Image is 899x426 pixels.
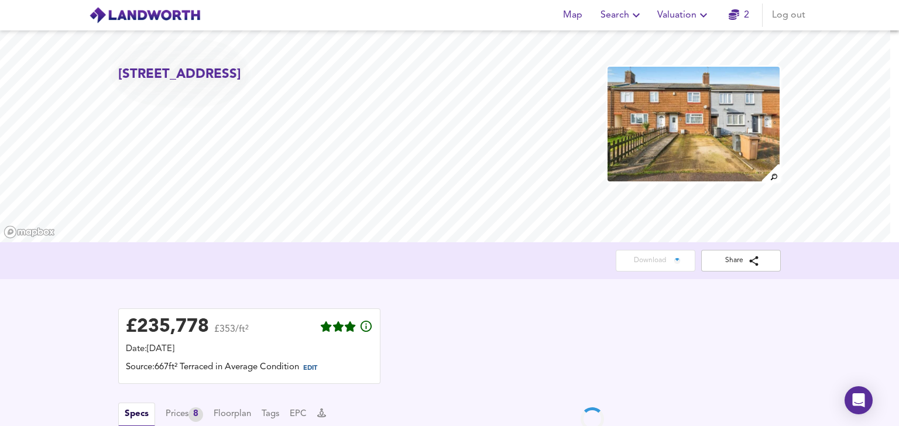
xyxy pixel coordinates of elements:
[4,225,55,239] a: Mapbox homepage
[767,4,810,27] button: Log out
[118,66,241,84] h2: [STREET_ADDRESS]
[701,250,781,272] button: Share
[188,407,203,422] div: 8
[303,365,317,372] span: EDIT
[657,7,711,23] span: Valuation
[126,318,209,336] div: £ 235,778
[653,4,715,27] button: Valuation
[606,66,781,183] img: property
[596,4,648,27] button: Search
[126,361,373,376] div: Source: 667ft² Terraced in Average Condition
[166,407,203,422] div: Prices
[760,163,781,183] img: search
[772,7,805,23] span: Log out
[729,7,749,23] a: 2
[89,6,201,24] img: logo
[262,408,279,421] button: Tags
[845,386,873,414] div: Open Intercom Messenger
[558,7,586,23] span: Map
[214,325,249,342] span: £353/ft²
[126,343,373,356] div: Date: [DATE]
[711,255,771,267] span: Share
[720,4,757,27] button: 2
[554,4,591,27] button: Map
[601,7,643,23] span: Search
[166,407,203,422] button: Prices8
[290,408,307,421] button: EPC
[214,408,251,421] button: Floorplan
